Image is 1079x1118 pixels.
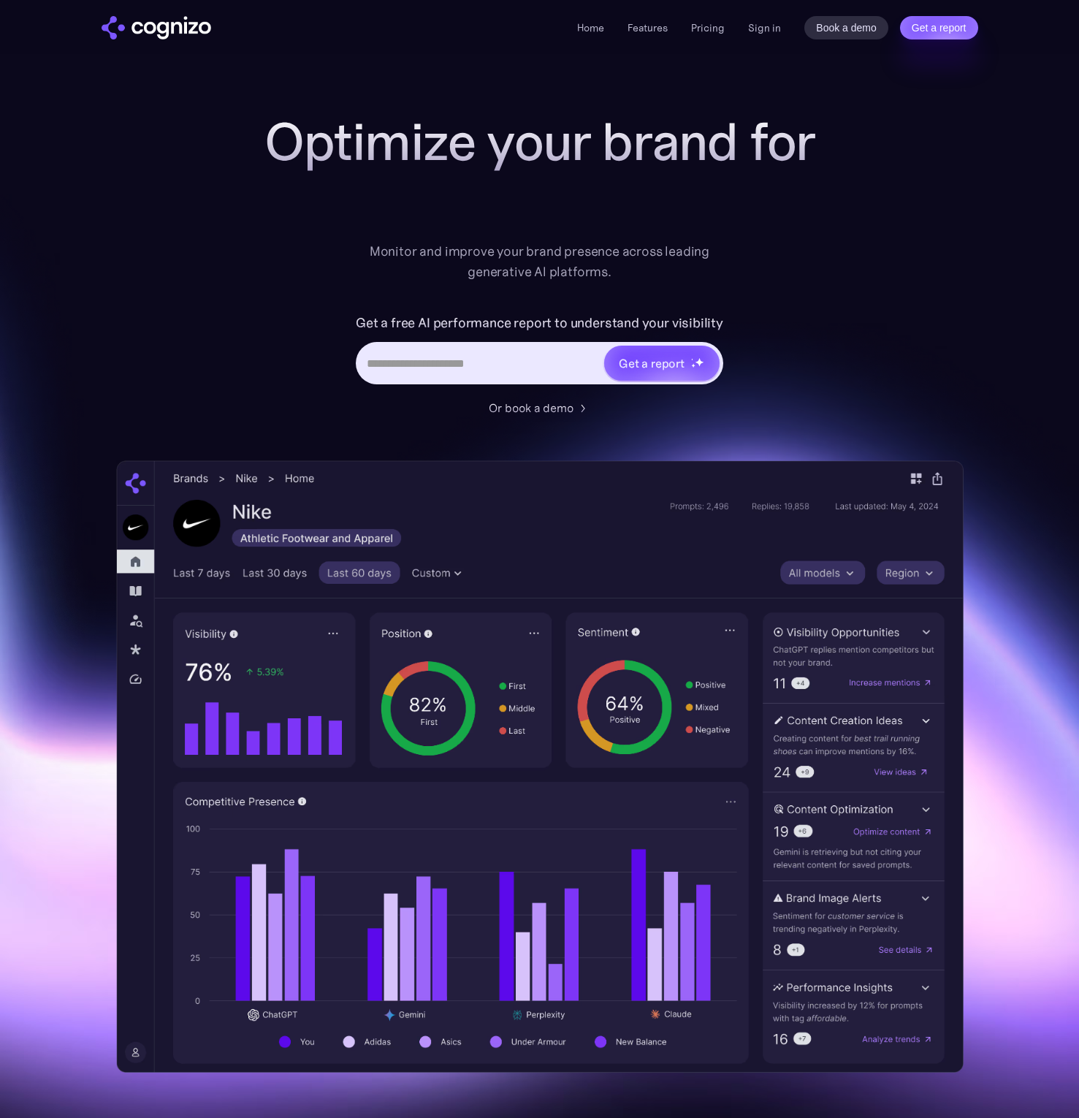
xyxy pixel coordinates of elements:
[691,363,696,368] img: star
[116,460,964,1073] img: Cognizo AI visibility optimization dashboard
[804,16,888,39] a: Book a demo
[489,399,591,417] a: Or book a demo
[691,21,725,34] a: Pricing
[489,399,573,417] div: Or book a demo
[356,311,723,335] label: Get a free AI performance report to understand your visibility
[577,21,604,34] a: Home
[356,311,723,392] form: Hero URL Input Form
[603,344,721,382] a: Get a reportstarstarstar
[748,19,781,37] a: Sign in
[691,358,693,360] img: star
[619,354,685,372] div: Get a report
[628,21,668,34] a: Features
[102,16,211,39] img: cognizo logo
[102,16,211,39] a: home
[695,357,704,367] img: star
[360,241,720,282] div: Monitor and improve your brand presence across leading generative AI platforms.
[248,113,832,171] h1: Optimize your brand for
[900,16,978,39] a: Get a report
